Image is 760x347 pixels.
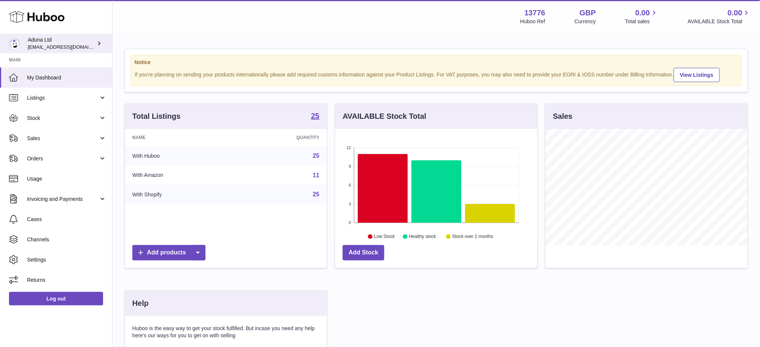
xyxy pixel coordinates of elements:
[125,166,235,185] td: With Amazon
[27,216,106,223] span: Cases
[27,175,106,182] span: Usage
[27,256,106,263] span: Settings
[349,202,351,206] text: 3
[235,129,327,146] th: Quantity
[28,44,110,50] span: [EMAIL_ADDRESS][DOMAIN_NAME]
[313,172,319,178] a: 11
[27,94,99,102] span: Listings
[132,298,148,308] h3: Help
[27,115,99,122] span: Stock
[349,183,351,187] text: 6
[132,245,205,260] a: Add products
[553,111,573,121] h3: Sales
[132,325,319,339] p: Huboo is the easy way to get your stock fulfilled. But incase you need any help here's our ways f...
[311,112,319,120] strong: 25
[135,67,738,82] div: If you're planning on sending your products internationally please add required customs informati...
[27,277,106,284] span: Returns
[688,8,751,25] a: 0.00 AVAILABLE Stock Total
[452,234,493,239] text: Stock over 2 months
[580,8,596,18] strong: GBP
[636,8,650,18] span: 0.00
[349,164,351,169] text: 9
[125,185,235,204] td: With Shopify
[125,129,235,146] th: Name
[9,38,20,49] img: internalAdmin-13776@internal.huboo.com
[27,155,99,162] span: Orders
[374,234,395,239] text: Low Stock
[520,18,546,25] div: Huboo Ref
[311,112,319,121] a: 25
[688,18,751,25] span: AVAILABLE Stock Total
[27,196,99,203] span: Invoicing and Payments
[28,36,95,51] div: Aduna Ltd
[728,8,742,18] span: 0.00
[27,236,106,243] span: Channels
[9,292,103,305] a: Log out
[674,68,720,82] a: View Listings
[575,18,596,25] div: Currency
[625,18,658,25] span: Total sales
[525,8,546,18] strong: 13776
[125,146,235,166] td: With Huboo
[346,145,351,150] text: 12
[135,59,738,66] strong: Notice
[343,111,426,121] h3: AVAILABLE Stock Total
[27,135,99,142] span: Sales
[313,153,319,159] a: 25
[132,111,181,121] h3: Total Listings
[27,74,106,81] span: My Dashboard
[625,8,658,25] a: 0.00 Total sales
[349,220,351,225] text: 0
[343,245,384,260] a: Add Stock
[313,191,319,197] a: 25
[409,234,436,239] text: Healthy stock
